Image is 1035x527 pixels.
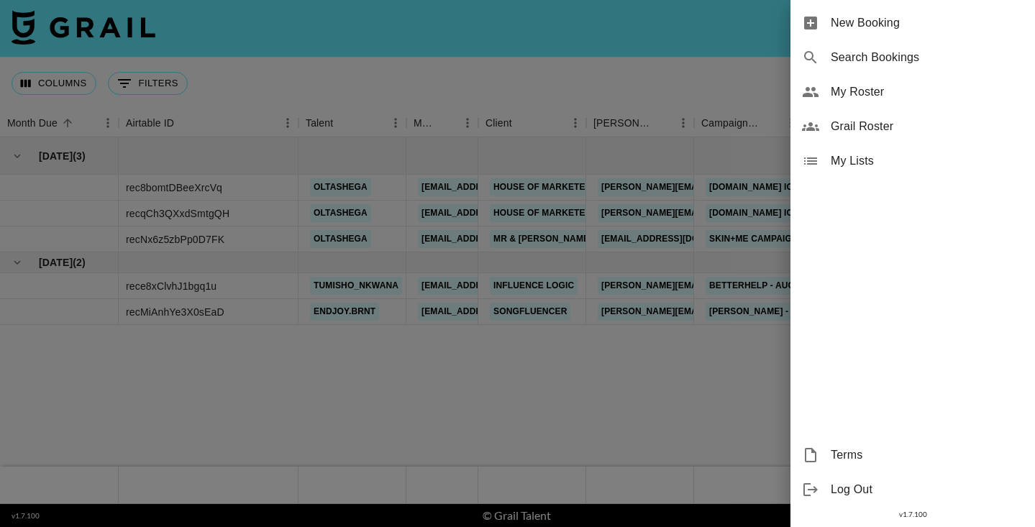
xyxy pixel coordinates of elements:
div: v 1.7.100 [790,507,1035,522]
div: Search Bookings [790,40,1035,75]
div: My Lists [790,144,1035,178]
span: Terms [831,446,1023,464]
span: New Booking [831,14,1023,32]
span: My Roster [831,83,1023,101]
div: My Roster [790,75,1035,109]
span: Search Bookings [831,49,1023,66]
div: Terms [790,438,1035,472]
div: New Booking [790,6,1035,40]
span: Grail Roster [831,118,1023,135]
div: Log Out [790,472,1035,507]
span: My Lists [831,152,1023,170]
span: Log Out [831,481,1023,498]
div: Grail Roster [790,109,1035,144]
